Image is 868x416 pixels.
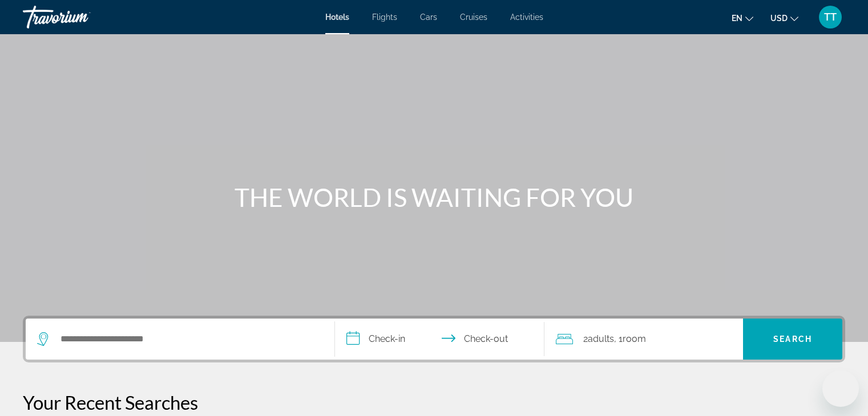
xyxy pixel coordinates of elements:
a: Activities [510,13,543,22]
span: 2 [583,331,614,347]
button: Change language [732,10,753,26]
button: User Menu [815,5,845,29]
span: USD [770,14,788,23]
a: Travorium [23,2,137,32]
button: Travelers: 2 adults, 0 children [544,319,743,360]
span: , 1 [614,331,646,347]
input: Search hotel destination [59,331,317,348]
span: Adults [588,333,614,344]
a: Hotels [325,13,349,22]
a: Cruises [460,13,487,22]
span: en [732,14,742,23]
p: Your Recent Searches [23,391,845,414]
button: Search [743,319,842,360]
iframe: Button to launch messaging window [822,370,859,407]
button: Change currency [770,10,798,26]
span: TT [824,11,837,23]
h1: THE WORLD IS WAITING FOR YOU [220,182,648,212]
a: Flights [372,13,397,22]
div: Search widget [26,319,842,360]
a: Cars [420,13,437,22]
span: Search [773,335,812,344]
button: Select check in and out date [335,319,545,360]
span: Room [623,333,646,344]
